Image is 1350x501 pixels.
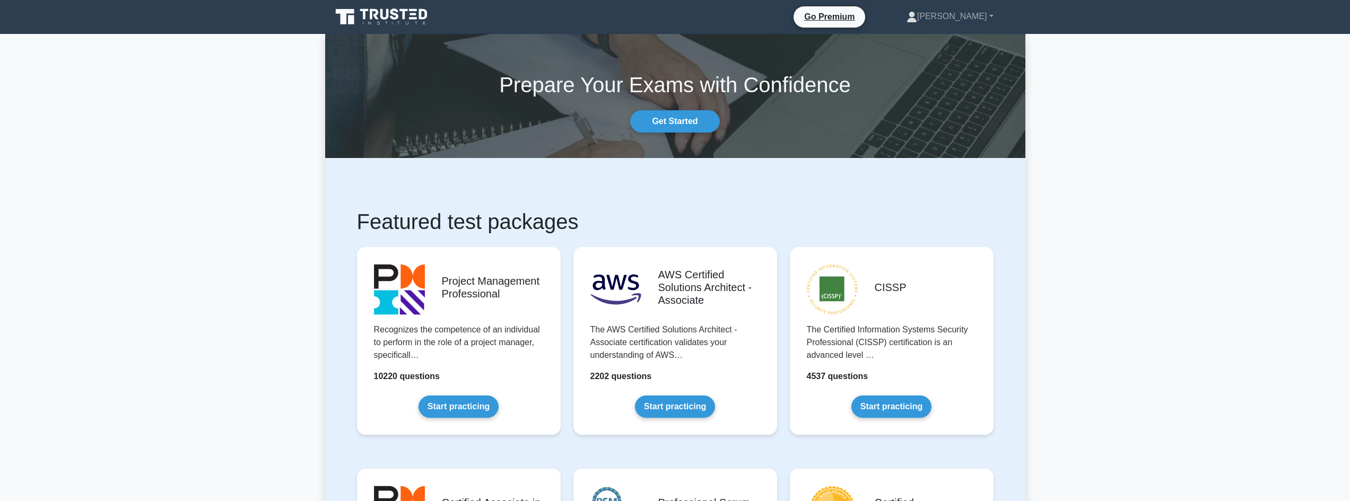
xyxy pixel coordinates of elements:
[630,110,719,133] a: Get Started
[881,6,1019,27] a: [PERSON_NAME]
[357,209,994,234] h1: Featured test packages
[851,395,931,418] a: Start practicing
[419,395,499,418] a: Start practicing
[798,10,861,23] a: Go Premium
[325,72,1025,98] h1: Prepare Your Exams with Confidence
[635,395,715,418] a: Start practicing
